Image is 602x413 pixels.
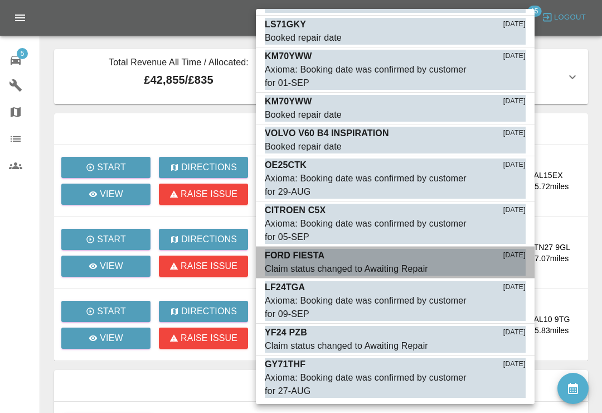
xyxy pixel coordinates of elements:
p: GY71THF [265,358,305,371]
div: Booked repair date [265,108,342,122]
span: [DATE] [503,128,526,139]
span: [DATE] [503,359,526,370]
div: Axioma: Booking date was confirmed by customer for 05-SEP [265,217,470,244]
span: [DATE] [503,205,526,216]
p: KM70YWW [265,95,312,108]
div: Claim status changed to Awaiting Repair [265,339,428,353]
span: [DATE] [503,282,526,293]
p: VOLVO V60 B4 INSPIRATION [265,127,389,140]
p: KM70YWW [265,50,312,63]
span: [DATE] [503,327,526,338]
p: LF24TGA [265,281,305,294]
div: Booked repair date [265,31,342,45]
p: CITROEN C5X [265,204,326,217]
span: [DATE] [503,160,526,171]
p: OE25CTK [265,159,307,172]
div: Axioma: Booking date was confirmed by customer for 01-SEP [265,63,470,90]
p: YF24 PZB [265,326,307,339]
p: LS71GKY [265,18,306,31]
span: [DATE] [503,19,526,30]
span: [DATE] [503,51,526,62]
div: Axioma: Booking date was confirmed by customer for 09-SEP [265,294,470,321]
p: FORD FIESTA [265,249,324,262]
div: Booked repair date [265,140,342,153]
span: [DATE] [503,96,526,107]
div: Claim status changed to Awaiting Repair [265,262,428,276]
div: Axioma: Booking date was confirmed by customer for 29-AUG [265,172,470,199]
div: Axioma: Booking date was confirmed by customer for 27-AUG [265,371,470,398]
span: [DATE] [503,250,526,261]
